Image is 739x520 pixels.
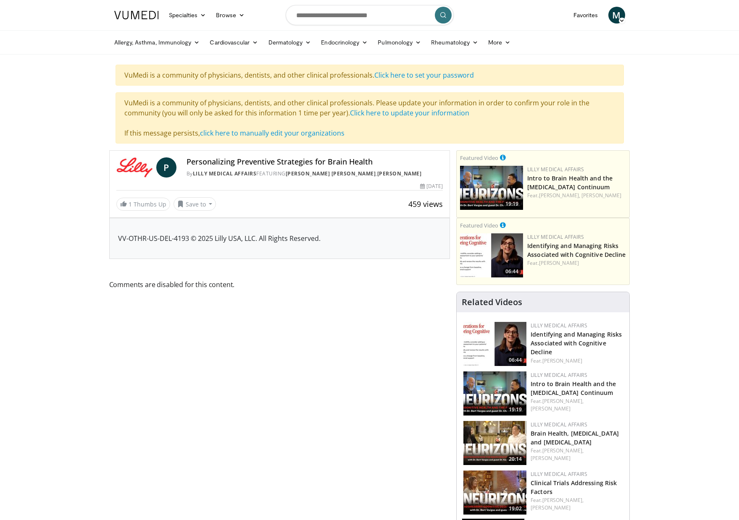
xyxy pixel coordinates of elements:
[531,380,616,397] a: Intro to Brain Health and the [MEDICAL_DATA] Continuum
[531,397,623,413] div: Feat.
[463,470,526,515] a: 19:02
[527,259,626,267] div: Feat.
[420,183,443,190] div: [DATE]
[531,496,623,512] div: Feat.
[373,34,426,51] a: Pulmonology
[542,447,584,454] a: [PERSON_NAME],
[531,479,617,496] a: Clinical Trials Addressing Risk Factors
[426,34,483,51] a: Rheumatology
[568,7,603,24] a: Favorites
[542,496,584,504] a: [PERSON_NAME],
[463,322,526,366] a: 06:44
[187,157,443,167] h4: Personalizing Preventive Strategies for Brain Health
[193,170,257,177] a: Lilly Medical Affairs
[316,34,373,51] a: Endocrinology
[506,505,524,512] span: 19:02
[286,5,454,25] input: Search topics, interventions
[539,192,580,199] a: [PERSON_NAME],
[463,371,526,415] a: 19:19
[506,455,524,463] span: 20:14
[129,200,132,208] span: 1
[608,7,625,24] a: M
[211,7,250,24] a: Browse
[116,65,624,86] div: VuMedi is a community of physicians, dentists, and other clinical professionals.
[531,405,571,412] a: [PERSON_NAME]
[531,371,587,379] a: Lilly Medical Affairs
[116,157,153,178] img: Lilly Medical Affairs
[109,34,205,51] a: Allergy, Asthma, Immunology
[116,198,170,211] a: 1 Thumbs Up
[531,421,587,428] a: Lilly Medical Affairs
[460,233,523,277] img: fc5f84e2-5eb7-4c65-9fa9-08971b8c96b8.jpg.150x105_q85_crop-smart_upscale.jpg
[408,199,443,209] span: 459 views
[463,470,526,515] img: 1541e73f-d457-4c7d-a135-57e066998777.png.150x105_q85_crop-smart_upscale.jpg
[527,166,584,173] a: Lilly Medical Affairs
[483,34,515,51] a: More
[460,154,498,162] small: Featured Video
[527,233,584,240] a: Lilly Medical Affairs
[531,504,571,511] a: [PERSON_NAME]
[527,174,613,191] a: Intro to Brain Health and the [MEDICAL_DATA] Continuum
[462,297,522,307] h4: Related Videos
[205,34,263,51] a: Cardiovascular
[377,170,422,177] a: [PERSON_NAME]
[116,92,624,144] div: VuMedi is a community of physicians, dentists, and other clinical professionals. Please update yo...
[164,7,211,24] a: Specialties
[531,330,622,356] a: Identifying and Managing Risks Associated with Cognitive Decline
[503,200,521,208] span: 19:19
[527,242,626,259] a: Identifying and Managing Risks Associated with Cognitive Decline
[463,421,526,465] a: 20:14
[463,371,526,415] img: a80fd508-2012-49d4-b73e-1d4e93549e78.png.150x105_q85_crop-smart_upscale.jpg
[531,455,571,462] a: [PERSON_NAME]
[531,447,623,462] div: Feat.
[460,233,523,277] a: 06:44
[527,192,626,199] div: Feat.
[463,322,526,366] img: fc5f84e2-5eb7-4c65-9fa9-08971b8c96b8.jpg.150x105_q85_crop-smart_upscale.jpg
[531,429,619,446] a: Brain Health, [MEDICAL_DATA] and [MEDICAL_DATA]
[542,357,582,364] a: [PERSON_NAME]
[581,192,621,199] a: [PERSON_NAME]
[350,108,469,118] a: Click here to update your information
[200,128,345,138] a: click here to manually edit your organizations
[542,397,584,405] a: [PERSON_NAME],
[174,197,216,211] button: Save to
[531,322,587,329] a: Lilly Medical Affairs
[539,259,579,267] a: [PERSON_NAME]
[118,233,442,243] p: VV-OTHR-US-DEL-4193 © 2025 Lilly USA, LLC. All Rights Reserved.
[286,170,376,177] a: [PERSON_NAME] [PERSON_NAME]
[506,406,524,413] span: 19:19
[460,166,523,210] img: a80fd508-2012-49d4-b73e-1d4e93549e78.png.150x105_q85_crop-smart_upscale.jpg
[263,34,316,51] a: Dermatology
[503,268,521,275] span: 06:44
[531,470,587,478] a: Lilly Medical Affairs
[156,157,176,178] a: P
[460,166,523,210] a: 19:19
[460,222,498,229] small: Featured Video
[506,356,524,364] span: 06:44
[531,357,623,365] div: Feat.
[187,170,443,178] div: By FEATURING ,
[374,71,474,80] a: Click here to set your password
[109,279,450,290] span: Comments are disabled for this content.
[463,421,526,465] img: ca157f26-4c4a-49fd-8611-8e91f7be245d.png.150x105_q85_crop-smart_upscale.jpg
[114,11,159,19] img: VuMedi Logo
